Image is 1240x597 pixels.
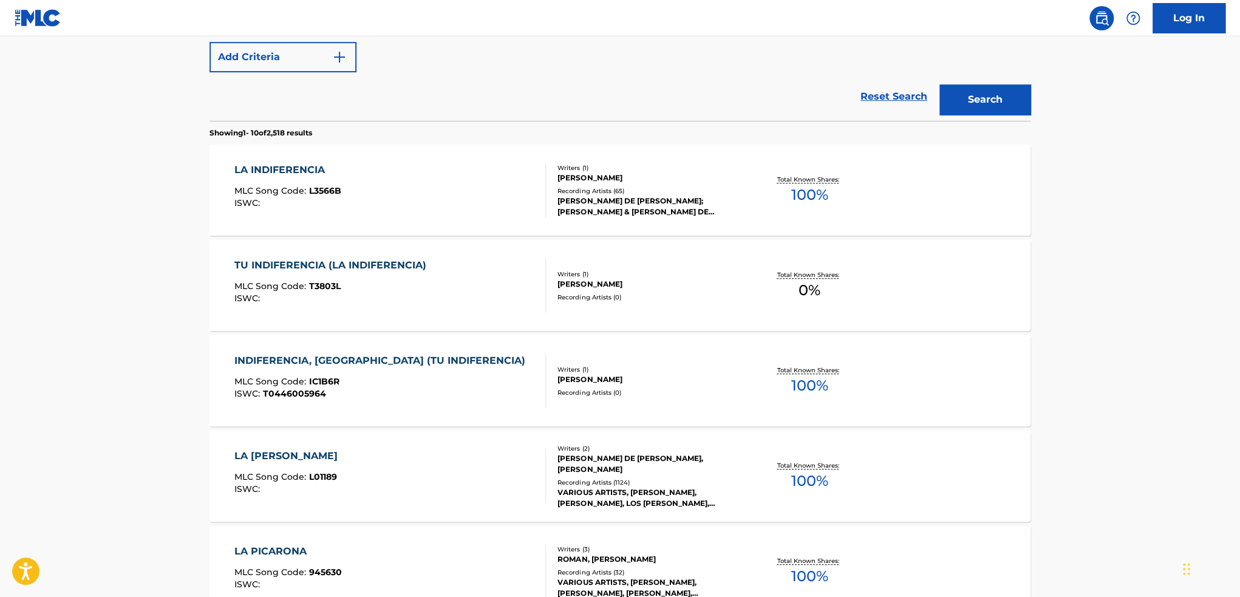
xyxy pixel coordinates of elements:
[210,431,1030,522] a: LA [PERSON_NAME]MLC Song Code:L01189ISWC:Writers (2)[PERSON_NAME] DE [PERSON_NAME], [PERSON_NAME]...
[777,366,842,375] p: Total Known Shares:
[557,374,741,385] div: [PERSON_NAME]
[939,84,1030,115] button: Search
[854,83,933,110] a: Reset Search
[234,579,263,590] span: ISWC :
[777,270,842,279] p: Total Known Shares:
[791,565,828,587] span: 100 %
[210,42,356,72] button: Add Criteria
[557,453,741,475] div: [PERSON_NAME] DE [PERSON_NAME], [PERSON_NAME]
[234,567,309,578] span: MLC Song Code :
[309,376,339,387] span: IC1B6R
[557,270,741,279] div: Writers ( 1 )
[234,388,263,399] span: ISWC :
[777,556,842,565] p: Total Known Shares:
[15,9,61,27] img: MLC Logo
[777,461,842,470] p: Total Known Shares:
[791,375,828,397] span: 100 %
[791,470,828,492] span: 100 %
[234,293,263,304] span: ISWC :
[234,185,309,196] span: MLC Song Code :
[263,388,326,399] span: T0446005964
[1126,11,1140,26] img: help
[234,544,342,559] div: LA PICARONA
[1183,551,1190,587] div: Drag
[234,197,263,208] span: ISWC :
[557,444,741,453] div: Writers ( 2 )
[234,483,263,494] span: ISWC :
[557,365,741,374] div: Writers ( 1 )
[557,196,741,217] div: [PERSON_NAME] DE [PERSON_NAME];[PERSON_NAME] & [PERSON_NAME] DE [PERSON_NAME], [PERSON_NAME]|[PER...
[557,554,741,565] div: ROMAN, [PERSON_NAME]
[309,185,341,196] span: L3566B
[557,279,741,290] div: [PERSON_NAME]
[210,240,1030,331] a: TU INDIFERENCIA (LA INDIFERENCIA)MLC Song Code:T3803LISWC:Writers (1)[PERSON_NAME]Recording Artis...
[234,376,309,387] span: MLC Song Code :
[234,471,309,482] span: MLC Song Code :
[557,545,741,554] div: Writers ( 3 )
[799,279,820,301] span: 0 %
[1153,3,1225,33] a: Log In
[1179,539,1240,597] iframe: Chat Widget
[791,184,828,206] span: 100 %
[234,258,432,273] div: TU INDIFERENCIA (LA INDIFERENCIA)
[1121,6,1145,30] div: Help
[1089,6,1114,30] a: Public Search
[234,163,341,177] div: LA INDIFERENCIA
[557,186,741,196] div: Recording Artists ( 65 )
[557,568,741,577] div: Recording Artists ( 32 )
[332,50,347,64] img: 9d2ae6d4665cec9f34b9.svg
[234,281,309,292] span: MLC Song Code :
[557,172,741,183] div: [PERSON_NAME]
[309,281,341,292] span: T3803L
[210,145,1030,236] a: LA INDIFERENCIAMLC Song Code:L3566BISWC:Writers (1)[PERSON_NAME]Recording Artists (65)[PERSON_NAM...
[210,128,312,138] p: Showing 1 - 10 of 2,518 results
[210,335,1030,426] a: INDIFERENCIA, [GEOGRAPHIC_DATA] (TU INDIFERENCIA)MLC Song Code:IC1B6RISWC:T0446005964Writers (1)[...
[777,175,842,184] p: Total Known Shares:
[557,487,741,509] div: VARIOUS ARTISTS, [PERSON_NAME], [PERSON_NAME], LOS [PERSON_NAME], [PERSON_NAME]
[1094,11,1109,26] img: search
[309,567,342,578] span: 945630
[234,449,344,463] div: LA [PERSON_NAME]
[309,471,337,482] span: L01189
[557,163,741,172] div: Writers ( 1 )
[234,353,531,368] div: INDIFERENCIA, [GEOGRAPHIC_DATA] (TU INDIFERENCIA)
[557,388,741,397] div: Recording Artists ( 0 )
[557,293,741,302] div: Recording Artists ( 0 )
[557,478,741,487] div: Recording Artists ( 1124 )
